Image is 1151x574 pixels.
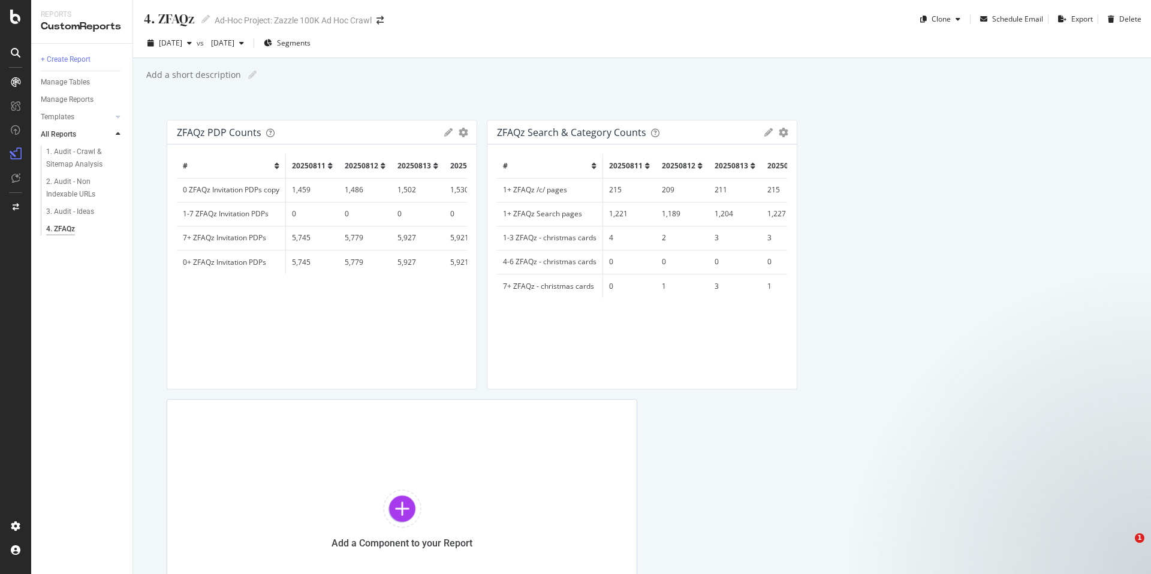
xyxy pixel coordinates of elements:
button: Schedule Email [975,10,1043,29]
td: 1,204 [709,202,761,226]
td: 0 [391,202,444,226]
span: 2025 Aug. 15th [159,38,182,48]
span: 20250814 [450,161,484,171]
td: 7+ ZFAQz Invitation PDPs [177,226,286,250]
div: CustomReports [41,20,123,34]
span: 20250814 [767,161,801,171]
div: 4. ZFAQz [143,10,194,28]
a: 2. Audit - Non Indexable URLs [46,176,124,201]
td: 3 [709,226,761,250]
td: 0+ ZFAQz Invitation PDPs [177,250,286,274]
div: Templates [41,111,74,123]
div: 1. Audit - Crawl & Sitemap Analysis [46,146,117,171]
td: 7+ ZFAQz - christmas cards [497,274,603,298]
td: 0 [709,250,761,274]
button: [DATE] [206,34,249,53]
td: 0 ZFAQz Invitation PDPs copy [177,178,286,202]
td: 1+ ZFAQz Search pages [497,202,603,226]
td: 1-3 ZFAQz - christmas cards [497,226,603,250]
td: 5,779 [339,250,391,274]
a: Manage Reports [41,93,124,106]
div: arrow-right-arrow-left [376,16,384,25]
div: gear [779,128,788,137]
span: # [503,161,508,171]
td: 1,502 [391,178,444,202]
td: 1,530 [444,178,497,202]
a: 1. Audit - Crawl & Sitemap Analysis [46,146,124,171]
span: 20250812 [345,161,378,171]
td: 5,921 [444,250,497,274]
a: + Create Report [41,53,124,66]
button: Export [1053,10,1093,29]
div: 3. Audit - Ideas [46,206,94,218]
div: gear [459,128,468,137]
div: ZFAQz PDP Counts [177,126,261,138]
div: ZFAQz PDP Countsgear#202508112025081220250813202508140 ZFAQz Invitation PDPs copy1,4591,4861,5021... [167,120,477,389]
i: Edit report name [201,15,210,23]
span: 20250811 [609,161,643,171]
button: Clone [915,10,965,29]
i: Edit report name [248,71,257,79]
span: # [183,161,188,171]
td: 5,745 [286,250,339,274]
a: 4. ZFAQz [46,223,124,235]
td: 1,189 [656,202,709,226]
td: 5,921 [444,226,497,250]
td: 1 [656,274,709,298]
iframe: Intercom live chat [1110,533,1139,562]
button: Delete [1103,10,1141,29]
td: 0 [286,202,339,226]
td: 5,745 [286,226,339,250]
td: 4 [603,226,656,250]
a: 3. Audit - Ideas [46,206,124,218]
td: 2 [656,226,709,250]
div: + Create Report [41,53,91,66]
div: Manage Reports [41,93,94,106]
button: [DATE] [143,34,197,53]
td: 5,927 [391,250,444,274]
td: 5,927 [391,226,444,250]
td: 0 [656,250,709,274]
td: 1+ ZFAQz /c/ pages [497,178,603,202]
span: 20250813 [715,161,748,171]
span: 20250812 [662,161,695,171]
td: 3 [761,226,814,250]
a: Templates [41,111,112,123]
td: 215 [603,178,656,202]
div: 4. ZFAQz [46,223,75,235]
span: vs [197,38,206,48]
div: Ad-Hoc Project: Zazzle 100K Ad Hoc Crawl [215,14,372,26]
div: 2. Audit - Non Indexable URLs [46,176,115,201]
td: 1,221 [603,202,656,226]
div: ZFAQz Search & Category Countsgear#202508112025081220250813202508141+ ZFAQz /c/ pages215209211215... [487,120,797,389]
td: 0 [603,250,656,274]
td: 4-6 ZFAQz - christmas cards [497,250,603,274]
div: Export [1071,14,1093,24]
div: Add a Component to your Report [332,537,472,549]
td: 1 [761,274,814,298]
td: 209 [656,178,709,202]
span: 20250811 [292,161,326,171]
td: 5,779 [339,226,391,250]
div: Schedule Email [992,14,1043,24]
td: 0 [603,274,656,298]
a: Manage Tables [41,76,124,89]
div: Manage Tables [41,76,90,89]
td: 1,486 [339,178,391,202]
td: 215 [761,178,814,202]
span: 1 [1135,533,1144,543]
div: Delete [1119,14,1141,24]
span: 2025 Jul. 18th [206,38,234,48]
span: 20250813 [397,161,431,171]
a: All Reports [41,128,112,141]
span: Segments [277,38,311,48]
td: 0 [339,202,391,226]
div: Clone [932,14,951,24]
div: ZFAQz Search & Category Counts [497,126,646,138]
div: All Reports [41,128,76,141]
td: 211 [709,178,761,202]
div: Reports [41,10,123,20]
button: Segments [259,34,315,53]
td: 1,459 [286,178,339,202]
td: 1,227 [761,202,814,226]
